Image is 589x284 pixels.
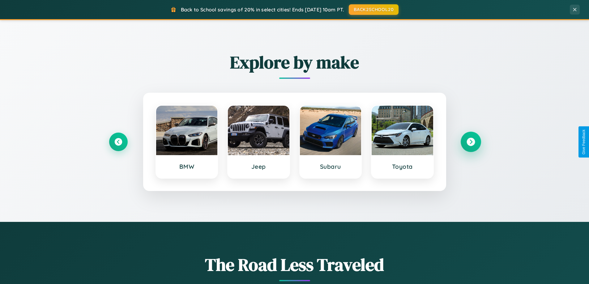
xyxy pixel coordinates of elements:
[349,4,399,15] button: BACK2SCHOOL20
[378,163,427,170] h3: Toyota
[109,50,480,74] h2: Explore by make
[109,253,480,277] h1: The Road Less Traveled
[234,163,283,170] h3: Jeep
[181,6,344,13] span: Back to School savings of 20% in select cities! Ends [DATE] 10am PT.
[162,163,211,170] h3: BMW
[306,163,355,170] h3: Subaru
[582,129,586,155] div: Give Feedback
